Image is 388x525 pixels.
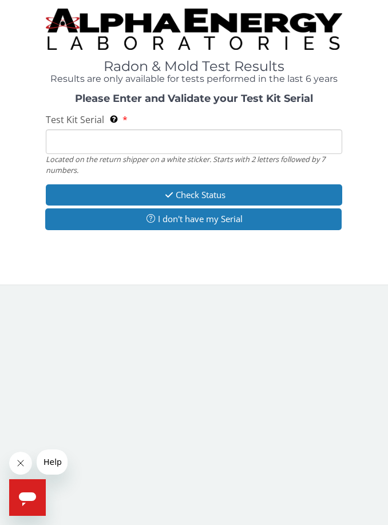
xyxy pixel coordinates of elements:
[9,479,46,516] iframe: Button to launch messaging window
[46,184,342,206] button: Check Status
[46,154,342,175] div: Located on the return shipper on a white sticker. Starts with 2 letters followed by 7 numbers.
[46,9,342,50] img: TightCrop.jpg
[46,74,342,84] h4: Results are only available for tests performed in the last 6 years
[9,452,32,475] iframe: Close message
[37,449,68,475] iframe: Message from company
[46,113,104,126] span: Test Kit Serial
[46,59,342,74] h1: Radon & Mold Test Results
[75,92,313,105] strong: Please Enter and Validate your Test Kit Serial
[45,208,342,230] button: I don't have my Serial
